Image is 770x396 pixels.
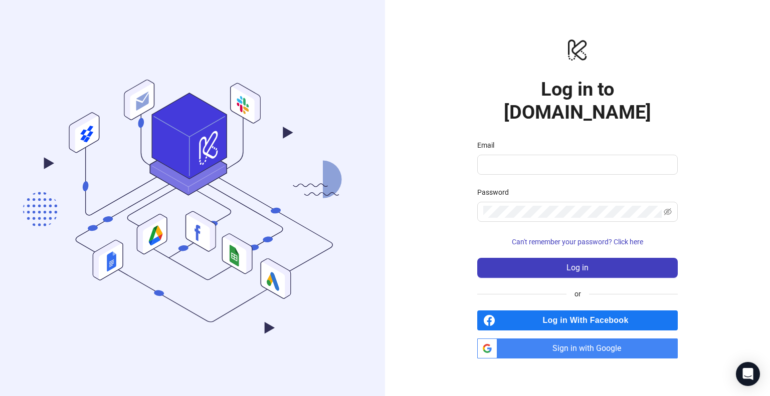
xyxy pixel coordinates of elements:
a: Can't remember your password? Click here [477,238,678,246]
h1: Log in to [DOMAIN_NAME] [477,78,678,124]
span: Sign in with Google [501,338,678,358]
label: Password [477,187,515,198]
span: Can't remember your password? Click here [512,238,643,246]
input: Password [483,206,662,218]
label: Email [477,140,501,151]
button: Can't remember your password? Click here [477,234,678,250]
button: Log in [477,258,678,278]
div: Open Intercom Messenger [736,362,760,386]
span: Log in With Facebook [499,310,678,330]
a: Log in With Facebook [477,310,678,330]
span: Log in [566,263,589,272]
a: Sign in with Google [477,338,678,358]
span: or [566,288,589,299]
span: eye-invisible [664,208,672,216]
input: Email [483,159,670,171]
